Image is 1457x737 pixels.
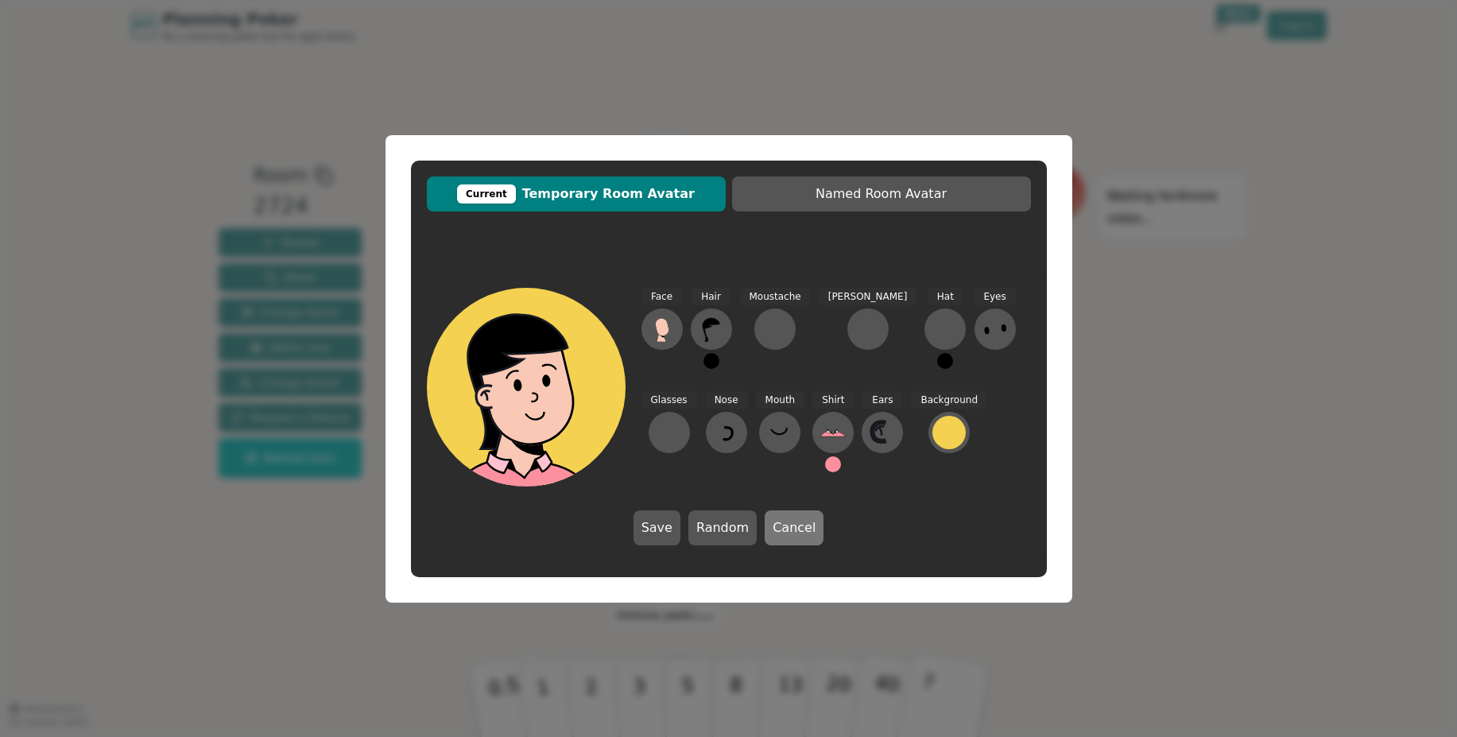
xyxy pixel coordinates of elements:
span: Background [911,391,987,409]
button: Save [634,510,680,545]
span: Named Room Avatar [740,184,1023,204]
span: Eyes [974,288,1015,306]
button: Random [688,510,757,545]
span: Face [641,288,682,306]
button: Cancel [765,510,823,545]
span: [PERSON_NAME] [819,288,917,306]
span: Ears [862,391,902,409]
span: Hat [928,288,963,306]
span: Glasses [641,391,697,409]
button: CurrentTemporary Room Avatar [427,176,726,211]
span: Hair [692,288,730,306]
span: Nose [705,391,748,409]
span: Shirt [812,391,854,409]
span: Mouth [756,391,805,409]
button: Named Room Avatar [732,176,1031,211]
span: Moustache [740,288,811,306]
div: Current [457,184,516,204]
span: Temporary Room Avatar [435,184,718,204]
